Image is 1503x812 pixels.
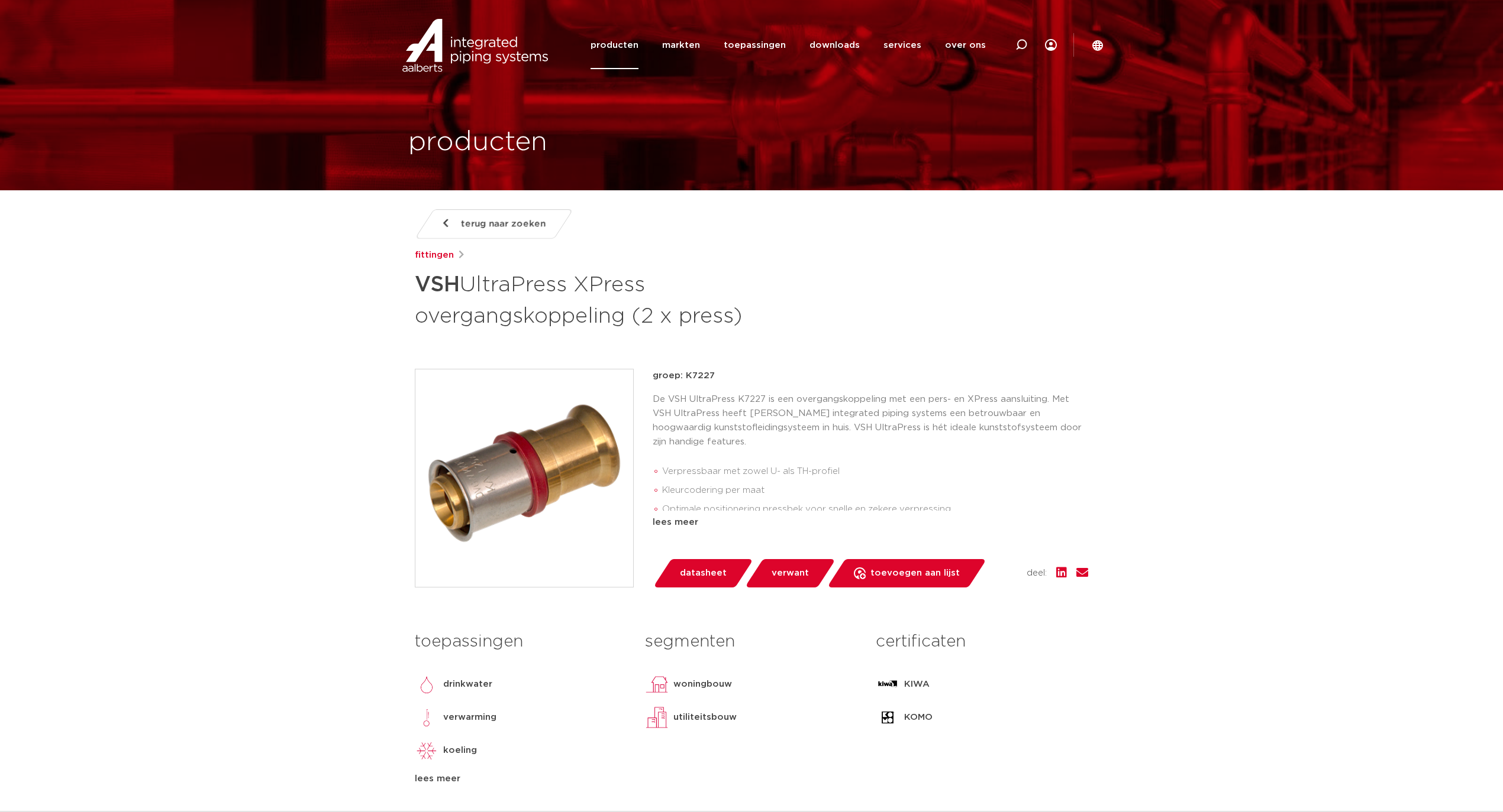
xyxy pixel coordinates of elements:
[653,392,1088,449] p: De VSH UltraPress K7227 is een overgangskoppeling met een pers- en XPress aansluiting. Met VSH Ul...
[415,369,633,587] img: Product Image for VSH UltraPress XPress overgangskoppeling (2 x press)
[415,706,438,729] img: verwarming
[653,515,1088,530] div: lees meer
[904,677,930,691] p: KIWA
[645,673,669,696] img: woningbouw
[680,564,727,583] span: datasheet
[443,743,477,758] p: koeling
[591,21,638,69] a: producten
[876,706,899,729] img: KOMO
[415,772,627,786] div: lees meer
[653,369,1088,383] p: groep: K7227
[645,706,669,729] img: utiliteitsbouw
[461,215,546,233] span: terug naar zoeken
[415,630,627,654] h3: toepassingen
[443,710,496,725] p: verwarming
[591,21,986,69] nav: Menu
[870,564,960,583] span: toevoegen aan lijst
[645,630,857,654] h3: segmenten
[673,677,732,691] p: woningbouw
[876,630,1088,654] h3: certificaten
[1027,566,1047,580] span: deel:
[662,481,1088,500] li: Kleurcodering per maat
[415,673,438,696] img: drinkwater
[673,710,737,725] p: utiliteitsbouw
[408,124,547,161] h1: producten
[653,559,753,587] a: datasheet
[809,21,860,69] a: downloads
[415,739,438,762] img: koeling
[945,21,986,69] a: over ons
[415,267,859,331] h1: UltraPress XPress overgangskoppeling (2 x press)
[662,500,1088,519] li: Optimale positionering pressbek voor snelle en zekere verpressing
[415,209,573,239] a: terug naar zoeken
[662,462,1088,481] li: Verpressbaar met zowel U- als TH-profiel
[415,248,454,262] a: fittingen
[876,673,899,696] img: KIWA
[744,559,836,587] a: verwant
[662,21,700,69] a: markten
[443,677,492,691] p: drinkwater
[724,21,786,69] a: toepassingen
[415,274,460,295] strong: VSH
[883,21,921,69] a: services
[904,710,933,725] p: KOMO
[772,564,809,583] span: verwant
